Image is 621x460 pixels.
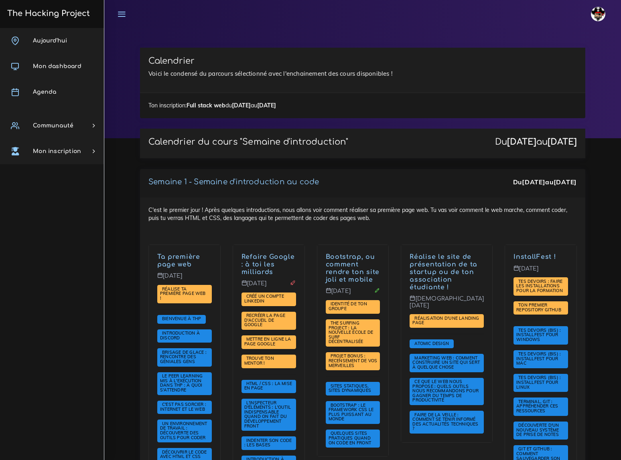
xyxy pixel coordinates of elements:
[513,253,568,261] p: Journée InstallFest - Git & Github
[516,399,558,414] span: Terminal, Git : appréhender ces ressources
[591,7,605,21] img: avatar
[148,56,577,66] h3: Calendrier
[326,253,380,283] a: Bootstrap, ou comment rendre ton site joli et mobile
[329,320,373,344] span: The Surfing Project : la nouvelle école de surf décentralisée
[326,319,380,347] span: Tu vas devoir refaire la page d'accueil de The Surfing Project, une école de code décentralisée. ...
[516,375,561,389] span: Tes devoirs (bis) : Installfest pour Linux
[241,399,296,431] span: Tu en as peut être déjà entendu parler : l'inspecteur d'éléments permet d'analyser chaque recoin ...
[513,397,568,416] span: Nous allons t'expliquer comment appréhender ces puissants outils.
[157,253,200,268] a: Ta première page web
[241,380,296,393] span: Maintenant que tu sais faire des pages basiques, nous allons te montrer comment faire de la mise ...
[241,312,296,330] span: L'intitulé du projet est simple, mais le projet sera plus dur qu'il n'y parait.
[516,302,563,313] span: Ton premier repository GitHub
[513,277,568,295] span: Nous allons te donner des devoirs pour le weekend : faire en sorte que ton ordinateur soit prêt p...
[160,316,203,322] a: Bienvenue à THP
[410,314,484,328] span: Le projet de toute une semaine ! Tu vas réaliser la page de présentation d'une organisation de to...
[160,330,200,341] span: Introduction à Discord
[329,321,373,345] a: The Surfing Project : la nouvelle école de surf décentralisée
[329,431,373,446] a: Quelques sites pratiques quand on code en front
[157,315,206,324] span: Salut à toi et bienvenue à The Hacking Project. Que tu sois avec nous pour 3 semaines, 12 semaine...
[329,353,377,368] a: PROJET BONUS : recensement de vos merveilles
[241,335,296,349] span: Utilise tout ce que tu as vu jusqu'à présent pour faire profiter à la terre entière de ton super ...
[516,328,561,343] a: Tes devoirs (bis) : Installfest pour Windows
[326,382,380,395] span: Nous allons voir la différence entre ces deux types de sites
[33,89,56,95] span: Agenda
[326,253,380,283] p: Après avoir vu comment faire ses première pages, nous allons te montrer Bootstrap, un puissant fr...
[410,295,484,315] p: [DEMOGRAPHIC_DATA][DATE]
[554,178,577,186] strong: [DATE]
[160,331,200,341] a: Introduction à Discord
[516,327,561,342] span: Tes devoirs (bis) : Installfest pour Windows
[232,102,251,109] strong: [DATE]
[495,137,577,147] div: Du au
[148,69,577,79] p: Voici le condensé du parcours sélectionné avec l'enchainement des cours disponibles !
[410,253,477,291] a: Réalise le site de présentation de ta startup ou de ton association étudiante !
[160,350,207,365] a: Brisage de glace : rencontre des géniales gens
[140,93,585,118] div: Ton inscription: du au
[157,285,212,303] span: Dans ce projet, nous te demanderons de coder ta première page web. Ce sera l'occasion d'appliquer...
[374,288,380,293] i: Corrections cette journée là
[412,355,480,370] a: Marketing web : comment construire un site qui sert à quelque chose
[410,253,484,291] p: Et voilà ! Nous te donnerons les astuces marketing pour bien savoir vendre un concept ou une idée...
[157,401,212,414] span: Nous allons voir ensemble comment internet marche, et comment fonctionne une page web quand tu cl...
[522,178,545,186] strong: [DATE]
[516,351,561,366] span: Tes devoirs (bis) : Installfest pour MAC
[157,372,212,395] span: Nous verrons comment survivre avec notre pédagogie révolutionnaire
[160,421,208,441] a: Un environnement de travail : découverte des outils pour coder
[5,9,90,18] h3: The Hacking Project
[244,356,274,366] a: Trouve ton mentor !
[244,313,285,328] a: Recréer la page d'accueil de Google
[329,402,373,422] a: Bootstrap : le framework CSS le plus puissant au monde
[513,326,568,344] span: Nous allons te montrer comment mettre en place WSL 2 sur ton ordinateur Windows 10. Ne le fait pa...
[516,303,563,313] a: Ton premier repository GitHub
[329,301,367,312] a: Identité de ton groupe
[513,301,568,315] span: Pour ce projet, nous allons te proposer d'utiliser ton nouveau terminal afin de faire marcher Git...
[241,280,296,293] p: [DATE]
[157,420,212,442] span: Comment faire pour coder son premier programme ? Nous allons te montrer les outils pour pouvoir f...
[241,355,296,368] span: Nous allons te demander de trouver la personne qui va t'aider à faire la formation dans les meill...
[516,422,561,437] span: Découverte d'un nouveau système de prise de notes
[160,349,207,364] span: Brisage de glace : rencontre des géniales gens
[326,430,380,448] span: Pour avoir des sites jolis, ce n'est pas que du bon sens et du feeling. Il suffit d'utiliser quel...
[507,137,536,147] strong: [DATE]
[244,381,292,391] a: HTML / CSS : la mise en page
[244,293,284,304] span: Créé un compte LinkedIn
[329,430,373,445] span: Quelques sites pratiques quand on code en front
[410,354,484,372] span: Marketing web : comment construire un site qui sert à quelque chose
[513,422,568,440] span: Nous allons te montrer une technique de prise de notes très efficace : Obsidian et le zettelkasten.
[412,379,479,403] a: Ce que le web nous propose : quels outils nous recommandons pour gagner du temps de productivité
[290,280,296,286] i: Projet à rendre ce jour-là
[241,293,296,306] span: Dans ce projet, tu vas mettre en place un compte LinkedIn et le préparer pour ta future vie.
[513,178,577,187] div: Du au
[516,279,565,294] a: Tes devoirs : faire les installations pour la formation
[244,400,291,429] a: L'inspecteur d'éléments : l'outil indispensable quand on fait du développement front
[157,348,212,366] span: THP est avant tout un aventure humaine avec des rencontres. Avant de commencer nous allons te dem...
[244,438,292,448] a: Indenter son code : les bases
[412,316,479,326] a: Réalisation d'une landing page
[412,341,451,346] span: Atomic Design
[187,102,225,109] strong: Full stack web
[513,265,568,278] p: [DATE]
[157,253,212,268] p: C'est le premier jour ! Après quelques introductions, nous allons voir comment réaliser sa premiè...
[329,353,377,368] span: PROJET BONUS : recensement de vos merveilles
[160,450,207,460] a: Découvrir le code avec HTML et CSS
[241,253,296,276] p: C'est l'heure de ton premier véritable projet ! Tu vas recréer la très célèbre page d'accueil de ...
[33,38,67,44] span: Aujourd'hui
[326,300,380,314] span: Nous allons te demander d'imaginer l'univers autour de ton groupe de travail.
[329,383,373,394] a: Sites statiques, sites dynamiques
[326,352,380,370] span: Ce projet vise à souder la communauté en faisant profiter au plus grand nombre de vos projets.
[516,278,565,293] span: Tes devoirs : faire les installations pour la formation
[244,381,292,391] span: HTML / CSS : la mise en page
[33,63,81,69] span: Mon dashboard
[257,102,276,109] strong: [DATE]
[157,329,212,343] span: Pour cette session, nous allons utiliser Discord, un puissant outil de gestion de communauté. Nou...
[160,401,207,412] span: C'est pas sorcier : internet et le web
[412,355,480,370] span: Marketing web : comment construire un site qui sert à quelque chose
[513,253,556,260] a: InstallFest !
